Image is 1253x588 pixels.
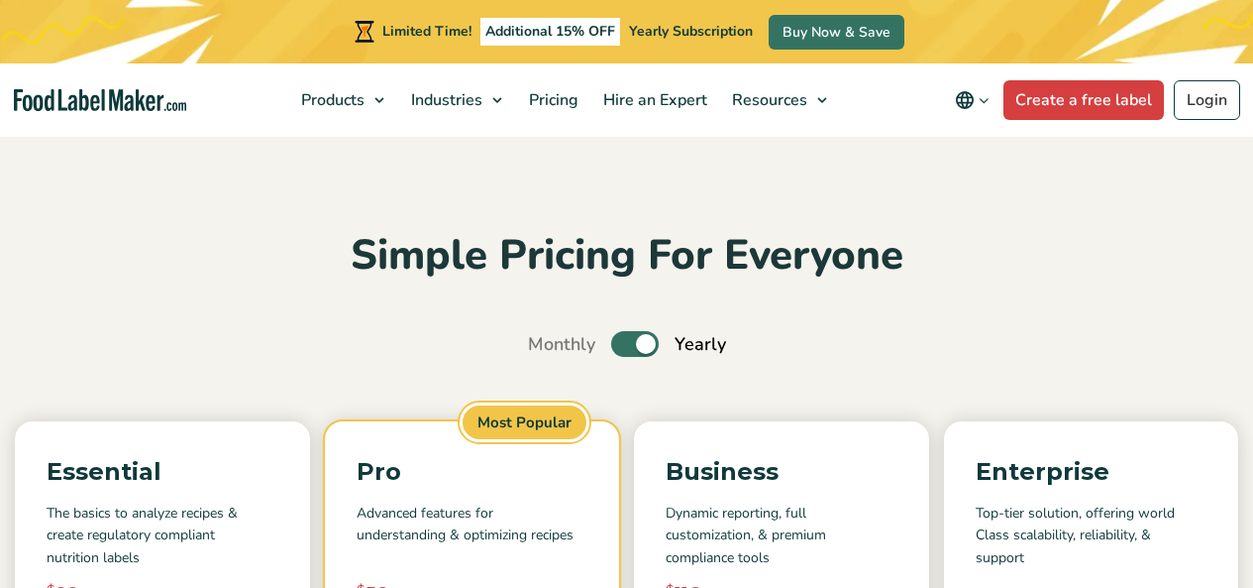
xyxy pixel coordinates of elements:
[720,63,837,137] a: Resources
[976,453,1207,491] p: Enterprise
[405,89,484,111] span: Industries
[597,89,709,111] span: Hire an Expert
[976,503,1207,569] p: Top-tier solution, offering world Class scalability, reliability, & support
[1174,80,1240,120] a: Login
[289,63,394,137] a: Products
[357,453,588,491] p: Pro
[523,89,580,111] span: Pricing
[47,503,278,569] p: The basics to analyze recipes & create regulatory compliant nutrition labels
[357,503,588,569] p: Advanced features for understanding & optimizing recipes
[666,453,897,491] p: Business
[460,403,589,443] span: Most Popular
[726,89,809,111] span: Resources
[399,63,512,137] a: Industries
[629,22,753,41] span: Yearly Subscription
[941,80,1003,120] button: Change language
[14,89,186,112] a: Food Label Maker homepage
[295,89,366,111] span: Products
[611,331,659,357] label: Toggle
[675,331,726,358] span: Yearly
[517,63,586,137] a: Pricing
[591,63,715,137] a: Hire an Expert
[769,15,904,50] a: Buy Now & Save
[480,18,620,46] span: Additional 15% OFF
[47,453,278,491] p: Essential
[666,503,897,569] p: Dynamic reporting, full customization, & premium compliance tools
[528,331,595,358] span: Monthly
[382,22,471,41] span: Limited Time!
[1003,80,1164,120] a: Create a free label
[15,229,1238,284] h2: Simple Pricing For Everyone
